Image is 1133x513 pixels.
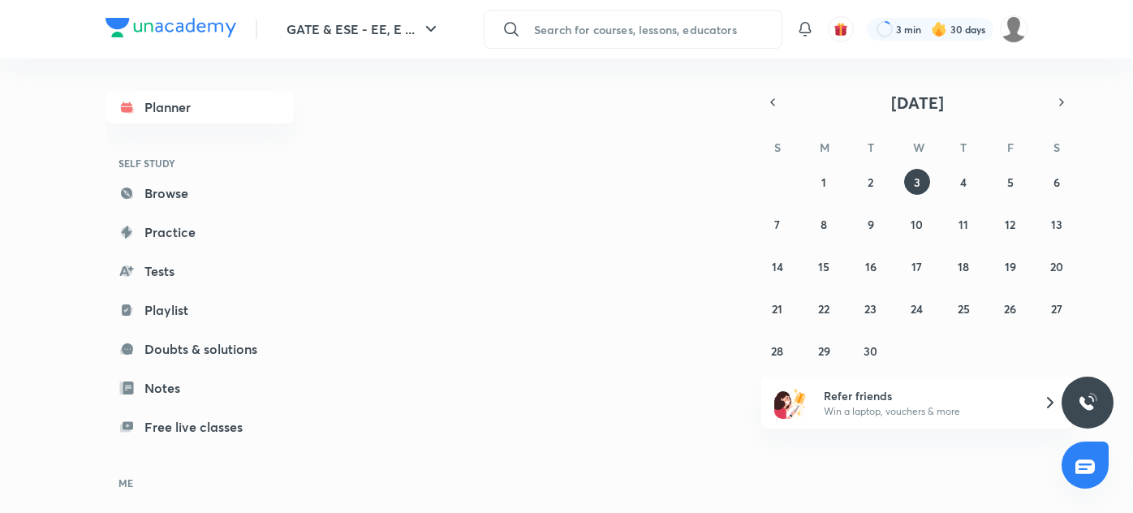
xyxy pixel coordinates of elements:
[959,217,968,232] abbr: September 11, 2025
[821,217,827,232] abbr: September 8, 2025
[911,301,923,317] abbr: September 24, 2025
[1078,393,1097,412] img: ttu
[1044,169,1070,195] button: September 6, 2025
[774,140,781,155] abbr: Sunday
[1044,253,1070,279] button: September 20, 2025
[828,16,854,42] button: avatar
[858,253,884,279] button: September 16, 2025
[997,169,1023,195] button: September 5, 2025
[820,140,829,155] abbr: Monday
[821,175,826,190] abbr: September 1, 2025
[868,140,874,155] abbr: Tuesday
[811,253,837,279] button: September 15, 2025
[106,333,294,365] a: Doubts & solutions
[824,387,1023,404] h6: Refer friends
[858,211,884,237] button: September 9, 2025
[818,301,829,317] abbr: September 22, 2025
[106,91,294,123] a: Planner
[1000,15,1027,43] img: Palak Tiwari
[1050,259,1063,274] abbr: September 20, 2025
[904,211,930,237] button: September 10, 2025
[1044,211,1070,237] button: September 13, 2025
[774,217,780,232] abbr: September 7, 2025
[811,295,837,321] button: September 22, 2025
[958,259,969,274] abbr: September 18, 2025
[765,211,791,237] button: September 7, 2025
[106,255,294,287] a: Tests
[811,169,837,195] button: September 1, 2025
[834,22,848,37] img: avatar
[772,259,783,274] abbr: September 14, 2025
[911,217,923,232] abbr: September 10, 2025
[106,216,294,248] a: Practice
[811,211,837,237] button: September 8, 2025
[931,21,947,37] img: streak
[528,7,782,51] input: Search for courses, lessons, educators
[1053,140,1060,155] abbr: Saturday
[858,338,884,364] button: September 30, 2025
[765,253,791,279] button: September 14, 2025
[106,18,236,41] a: Company Logo
[997,253,1023,279] button: September 19, 2025
[1005,259,1016,274] abbr: September 19, 2025
[771,343,783,359] abbr: September 28, 2025
[950,253,976,279] button: September 18, 2025
[891,92,944,114] span: [DATE]
[950,211,976,237] button: September 11, 2025
[106,18,236,37] img: Company Logo
[858,169,884,195] button: September 2, 2025
[864,301,877,317] abbr: September 23, 2025
[868,217,874,232] abbr: September 9, 2025
[818,343,830,359] abbr: September 29, 2025
[106,469,294,497] h6: ME
[1053,175,1060,190] abbr: September 6, 2025
[818,259,829,274] abbr: September 15, 2025
[1051,217,1062,232] abbr: September 13, 2025
[960,175,967,190] abbr: September 4, 2025
[914,175,920,190] abbr: September 3, 2025
[1005,217,1015,232] abbr: September 12, 2025
[950,295,976,321] button: September 25, 2025
[106,149,294,177] h6: SELF STUDY
[774,386,807,419] img: referral
[1044,295,1070,321] button: September 27, 2025
[950,169,976,195] button: September 4, 2025
[904,169,930,195] button: September 3, 2025
[1051,301,1062,317] abbr: September 27, 2025
[811,338,837,364] button: September 29, 2025
[277,13,450,45] button: GATE & ESE - EE, E ...
[1007,175,1014,190] abbr: September 5, 2025
[904,295,930,321] button: September 24, 2025
[864,343,877,359] abbr: September 30, 2025
[958,301,970,317] abbr: September 25, 2025
[865,259,877,274] abbr: September 16, 2025
[106,411,294,443] a: Free live classes
[824,404,1023,419] p: Win a laptop, vouchers & more
[904,253,930,279] button: September 17, 2025
[106,177,294,209] a: Browse
[911,259,922,274] abbr: September 17, 2025
[106,294,294,326] a: Playlist
[1007,140,1014,155] abbr: Friday
[784,91,1050,114] button: [DATE]
[765,295,791,321] button: September 21, 2025
[997,295,1023,321] button: September 26, 2025
[772,301,782,317] abbr: September 21, 2025
[997,211,1023,237] button: September 12, 2025
[960,140,967,155] abbr: Thursday
[913,140,924,155] abbr: Wednesday
[868,175,873,190] abbr: September 2, 2025
[858,295,884,321] button: September 23, 2025
[106,372,294,404] a: Notes
[1004,301,1016,317] abbr: September 26, 2025
[765,338,791,364] button: September 28, 2025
